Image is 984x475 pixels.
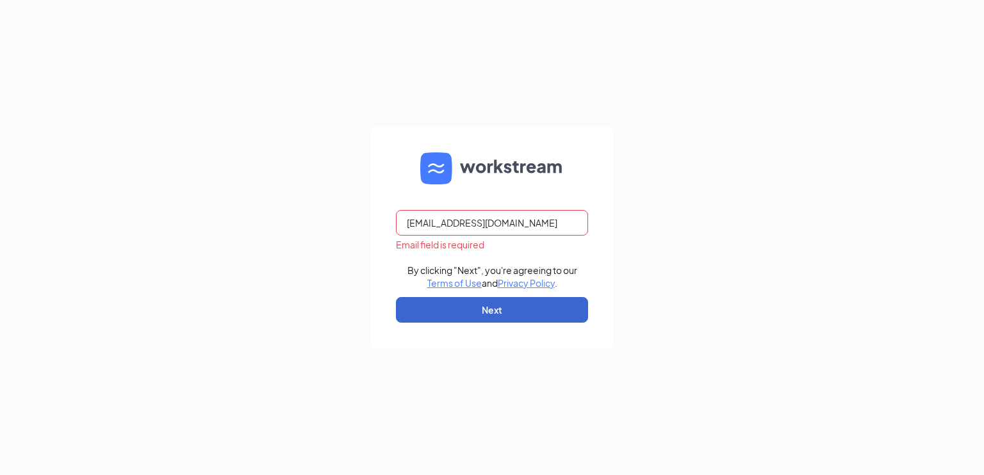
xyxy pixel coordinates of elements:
[396,210,588,236] input: Email
[396,297,588,323] button: Next
[407,264,577,289] div: By clicking "Next", you're agreeing to our and .
[498,277,555,289] a: Privacy Policy
[427,277,482,289] a: Terms of Use
[420,152,564,184] img: WS logo and Workstream text
[396,238,588,251] div: Email field is required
